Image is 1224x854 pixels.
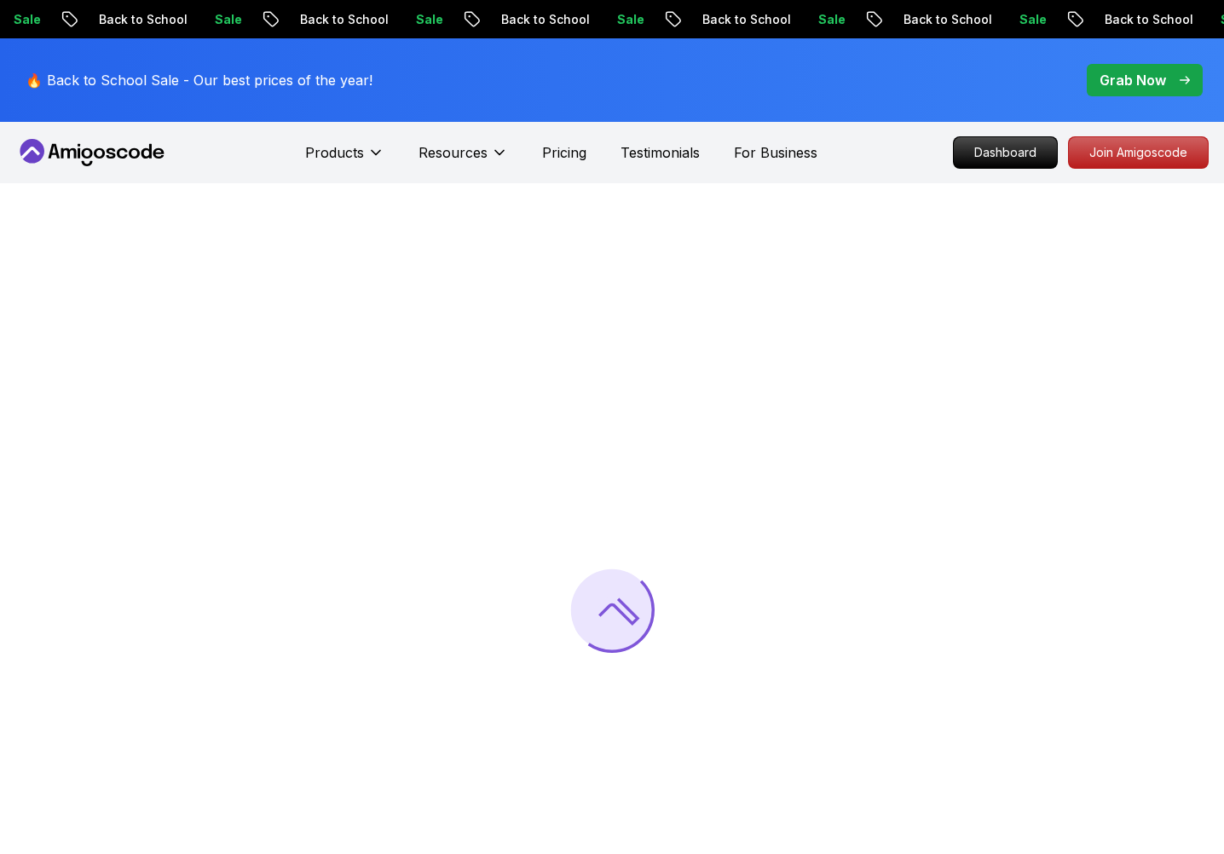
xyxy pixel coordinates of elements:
p: 🔥 Back to School Sale - Our best prices of the year! [26,70,372,90]
p: Sale [168,11,222,28]
p: Sale [369,11,424,28]
p: Sale [973,11,1027,28]
button: Products [305,142,384,176]
p: Resources [419,142,488,163]
a: Testimonials [621,142,700,163]
p: Sale [771,11,826,28]
p: Grab Now [1100,70,1166,90]
p: Back to School [253,11,369,28]
p: Back to School [857,11,973,28]
p: Back to School [1058,11,1174,28]
button: Resources [419,142,508,176]
p: Products [305,142,364,163]
p: Sale [570,11,625,28]
a: For Business [734,142,817,163]
p: Back to School [52,11,168,28]
p: Back to School [655,11,771,28]
p: Back to School [454,11,570,28]
a: Pricing [542,142,586,163]
a: Join Amigoscode [1068,136,1209,169]
p: Join Amigoscode [1069,137,1208,168]
a: Dashboard [953,136,1058,169]
p: Dashboard [954,137,1057,168]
